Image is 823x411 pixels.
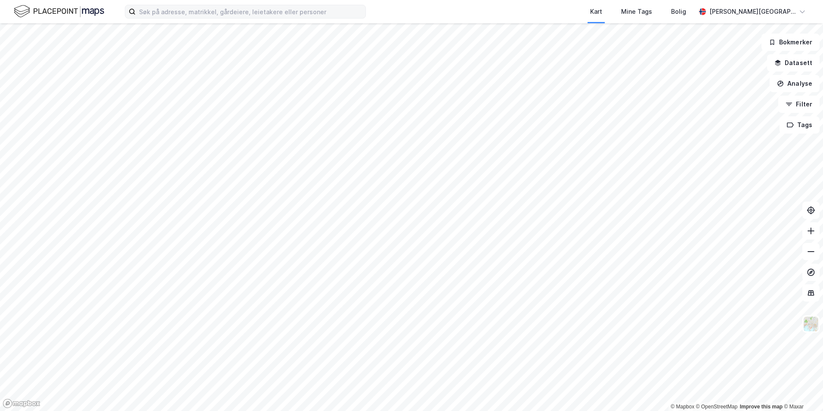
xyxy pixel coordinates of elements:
[136,5,365,18] input: Søk på adresse, matrikkel, gårdeiere, leietakere eller personer
[696,404,738,410] a: OpenStreetMap
[14,4,104,19] img: logo.f888ab2527a4732fd821a326f86c7f29.svg
[671,404,694,410] a: Mapbox
[780,116,820,134] button: Tags
[621,6,652,17] div: Mine Tags
[590,6,602,17] div: Kart
[770,75,820,92] button: Analyse
[740,404,783,410] a: Improve this map
[671,6,686,17] div: Bolig
[767,54,820,72] button: Datasett
[761,34,820,51] button: Bokmerker
[778,96,820,113] button: Filter
[3,399,40,408] a: Mapbox homepage
[803,316,819,332] img: Z
[780,370,823,411] iframe: Chat Widget
[709,6,795,17] div: [PERSON_NAME][GEOGRAPHIC_DATA]
[780,370,823,411] div: Kontrollprogram for chat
